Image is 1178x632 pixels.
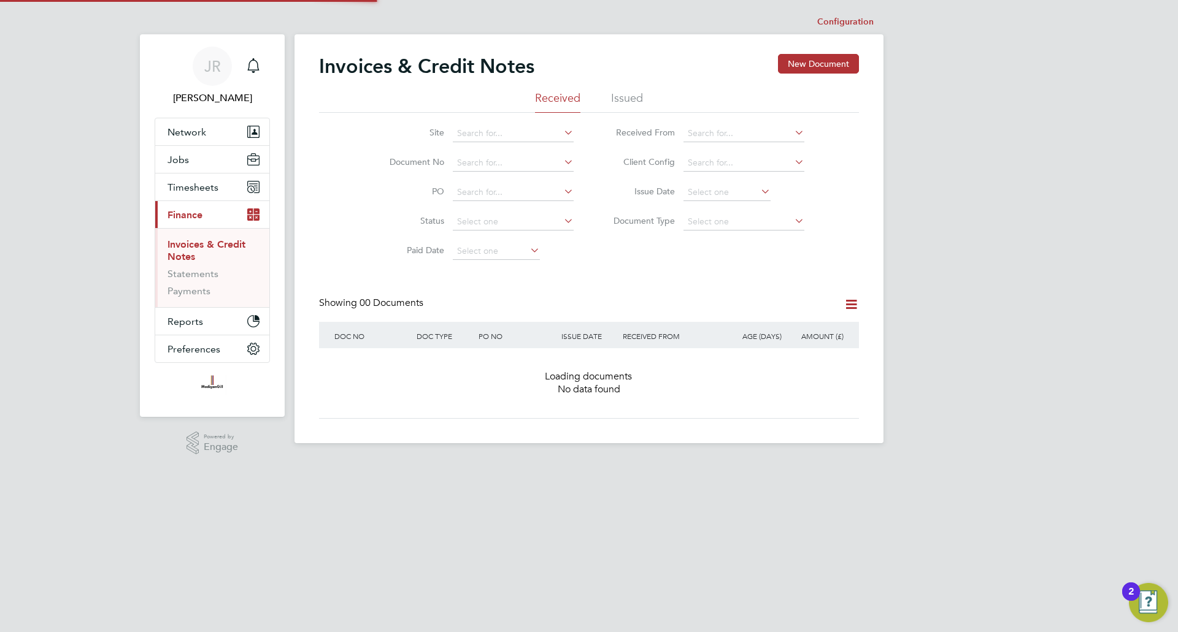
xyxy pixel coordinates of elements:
[817,10,874,34] li: Configuration
[331,383,847,396] div: No data found
[453,154,574,172] input: Search for...
[331,322,414,350] div: DOC NO
[155,91,270,105] span: Jamie Rouse
[453,184,574,201] input: Search for...
[155,201,269,228] button: Finance
[360,297,423,309] span: 00 Documents
[683,184,771,201] input: Select one
[545,370,633,383] span: Loading documents
[167,238,245,262] a: Invoices & Credit Notes
[167,343,220,355] span: Preferences
[453,213,574,230] input: Select one
[374,245,444,256] label: Paid Date
[155,146,269,173] button: Jobs
[167,126,206,138] span: Network
[204,432,238,442] span: Powered by
[604,215,675,226] label: Document Type
[155,173,269,200] button: Timesheets
[611,91,643,113] li: Issued
[374,215,444,226] label: Status
[204,442,238,452] span: Engage
[167,268,218,280] a: Statements
[155,47,270,105] a: JR[PERSON_NAME]
[155,335,269,362] button: Preferences
[167,285,210,297] a: Payments
[683,125,804,142] input: Search for...
[319,54,534,78] h2: Invoices & Credit Notes
[167,209,202,221] span: Finance
[414,322,475,350] div: DOC TYPE
[374,127,444,138] label: Site
[155,375,270,395] a: Go to home page
[558,322,620,350] div: ISSUE DATE
[683,154,804,172] input: Search for...
[319,297,426,310] div: Showing
[604,186,675,197] label: Issue Date
[198,375,226,395] img: madigangill-logo-retina.png
[604,127,675,138] label: Received From
[187,432,239,455] a: Powered byEngage
[155,228,269,307] div: Finance
[167,181,218,193] span: Timesheets
[140,34,285,417] nav: Main navigation
[453,243,540,260] input: Select one
[620,322,723,350] div: RECEIVED FROM
[604,156,675,167] label: Client Config
[475,322,558,350] div: PO NO
[1129,583,1168,622] button: Open Resource Center, 2 new notifications
[683,213,804,230] input: Select one
[535,91,580,113] li: Received
[167,316,203,327] span: Reports
[778,54,859,74] button: New Document
[1128,592,1134,607] div: 2
[723,322,785,350] div: AGE (DAYS)
[155,308,269,335] button: Reports
[785,322,847,350] div: AMOUNT (£)
[453,125,574,142] input: Search for...
[155,118,269,145] button: Network
[374,186,444,197] label: PO
[167,154,189,166] span: Jobs
[204,58,221,74] span: JR
[374,156,444,167] label: Document No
